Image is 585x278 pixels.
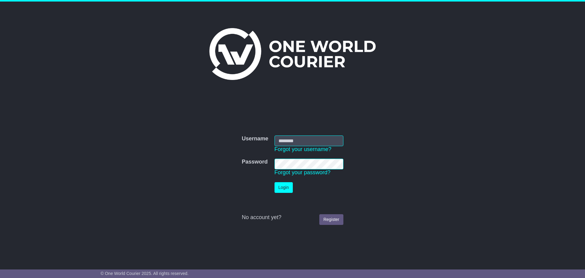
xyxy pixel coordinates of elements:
a: Forgot your password? [275,169,331,175]
button: Login [275,182,293,193]
span: © One World Courier 2025. All rights reserved. [101,271,189,276]
a: Register [319,214,343,225]
a: Forgot your username? [275,146,331,152]
label: Password [242,159,268,165]
label: Username [242,135,268,142]
div: No account yet? [242,214,343,221]
img: One World [209,28,376,80]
